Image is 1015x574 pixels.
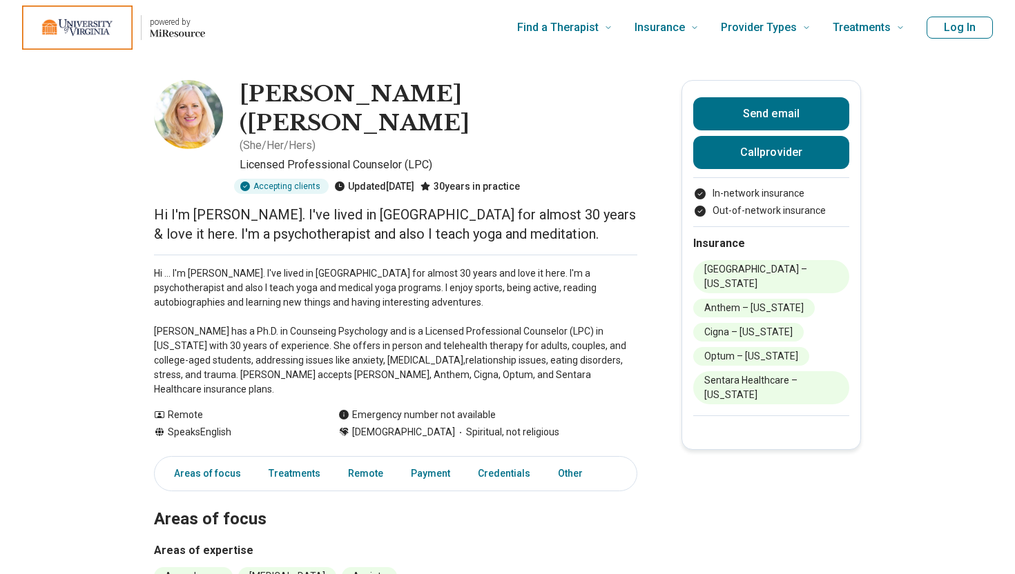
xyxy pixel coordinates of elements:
[693,97,849,130] button: Send email
[693,235,849,252] h2: Insurance
[721,18,797,37] span: Provider Types
[260,459,329,488] a: Treatments
[154,80,223,149] img: Maureen Mala Cunningham, Licensed Professional Counselor (LPC)
[693,204,849,218] li: Out-of-network insurance
[240,157,637,173] p: Licensed Professional Counselor (LPC)
[352,425,455,439] span: [DEMOGRAPHIC_DATA]
[150,17,205,28] p: powered by
[420,179,520,194] div: 30 years in practice
[240,80,637,137] h1: [PERSON_NAME] ([PERSON_NAME]
[517,18,599,37] span: Find a Therapist
[550,459,599,488] a: Other
[334,179,414,194] div: Updated [DATE]
[693,136,849,169] button: Callprovider
[693,186,849,201] li: In-network insurance
[154,425,311,439] div: Speaks English
[154,542,637,559] h3: Areas of expertise
[693,186,849,218] ul: Payment options
[22,6,205,50] a: Home page
[340,459,391,488] a: Remote
[693,371,849,404] li: Sentara Healthcare – [US_STATE]
[693,299,815,317] li: Anthem – [US_STATE]
[455,425,559,439] span: Spiritual, not religious
[240,137,316,154] p: ( She/Her/Hers )
[157,459,249,488] a: Areas of focus
[470,459,539,488] a: Credentials
[693,347,809,366] li: Optum – [US_STATE]
[338,408,496,422] div: Emergency number not available
[833,18,891,37] span: Treatments
[693,323,804,342] li: Cigna – [US_STATE]
[635,18,685,37] span: Insurance
[154,408,311,422] div: Remote
[154,266,637,397] p: Hi ... I'm [PERSON_NAME]. I've lived in [GEOGRAPHIC_DATA] for almost 30 years and love it here. I...
[927,17,993,39] button: Log In
[403,459,458,488] a: Payment
[693,260,849,293] li: [GEOGRAPHIC_DATA] – [US_STATE]
[154,475,637,531] h2: Areas of focus
[234,179,329,194] div: Accepting clients
[154,205,637,244] p: Hi I'm [PERSON_NAME]. I've lived in [GEOGRAPHIC_DATA] for almost 30 years & love it here. I'm a p...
